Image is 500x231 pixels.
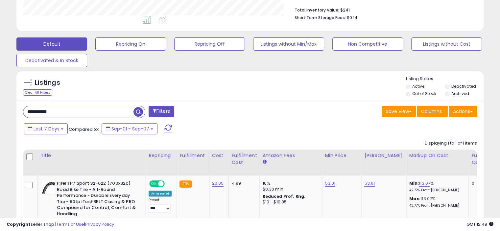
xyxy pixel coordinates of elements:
[23,89,52,96] div: Clear All Filters
[409,203,464,208] p: 42.77% Profit [PERSON_NAME]
[253,37,324,51] button: Listings without Min/Max
[24,123,68,134] button: Last 7 Days
[419,180,430,187] a: 113.07
[347,14,357,21] span: $0.14
[262,180,317,186] div: 10%
[149,152,174,159] div: Repricing
[409,180,464,193] div: %
[466,221,493,227] span: 2025-09-15 12:48 GMT
[364,180,375,187] a: 53.01
[409,188,464,193] p: 42.77% Profit [PERSON_NAME]
[56,221,84,227] a: Terms of Use
[179,152,206,159] div: Fulfillment
[95,37,166,51] button: Repricing On
[449,106,477,117] button: Actions
[262,194,305,199] b: Reduced Prof. Rng.
[16,37,87,51] button: Default
[409,196,464,208] div: %
[149,106,174,117] button: Filters
[451,83,476,89] label: Deactivated
[406,150,469,175] th: The percentage added to the cost of goods (COGS) that forms the calculator for Min & Max prices.
[295,15,346,20] b: Short Term Storage Fees:
[471,180,492,186] div: 0
[69,126,99,132] span: Compared to:
[231,152,257,166] div: Fulfillment Cost
[35,78,60,87] h5: Listings
[179,180,192,188] small: FBA
[420,196,432,202] a: 113.07
[421,108,442,115] span: Columns
[150,181,158,187] span: ON
[85,221,114,227] a: Privacy Policy
[40,152,143,159] div: Title
[42,180,55,194] img: 31XNyyDDSFL._SL40_.jpg
[111,126,149,132] span: Sep-01 - Sep-07
[57,180,137,219] b: Pirelli P7 Sport 32-622 (700x32c) Road Bike Tire - All-Round Performance - Durable Everyday Tire ...
[295,6,472,13] li: $241
[295,7,339,13] b: Total Inventory Value:
[262,152,319,159] div: Amazon Fees
[149,198,172,213] div: Preset:
[262,159,266,165] small: Amazon Fees.
[406,76,484,82] p: Listing States:
[412,91,436,96] label: Out of Stock
[16,54,87,67] button: Deactivated & In Stock
[332,37,403,51] button: Non Competitive
[149,191,172,196] div: Amazon AI
[417,106,448,117] button: Columns
[382,106,416,117] button: Save View
[325,180,335,187] a: 53.01
[7,221,31,227] strong: Copyright
[412,83,424,89] label: Active
[34,126,60,132] span: Last 7 Days
[471,152,494,166] div: Fulfillable Quantity
[325,152,359,159] div: Min Price
[451,91,469,96] label: Archived
[231,180,254,186] div: 4.99
[164,181,174,187] span: OFF
[262,186,317,192] div: $0.30 min
[212,152,226,159] div: Cost
[409,180,419,186] b: Min:
[7,221,114,228] div: seller snap | |
[409,152,466,159] div: Markup on Cost
[102,123,157,134] button: Sep-01 - Sep-07
[262,199,317,205] div: $10 - $10.85
[411,37,482,51] button: Listings without Cost
[174,37,245,51] button: Repricing Off
[409,196,420,202] b: Max:
[425,140,477,147] div: Displaying 1 to 1 of 1 items
[212,180,224,187] a: 20.05
[364,152,403,159] div: [PERSON_NAME]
